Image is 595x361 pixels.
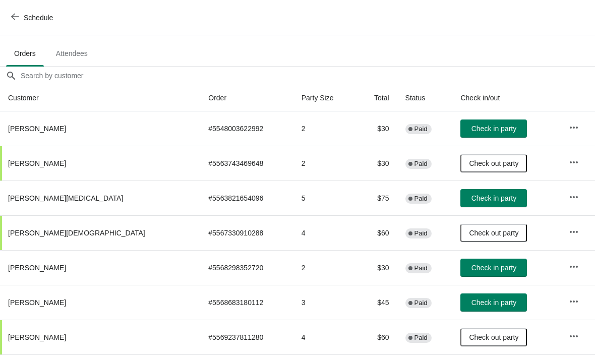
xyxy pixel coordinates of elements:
td: $60 [356,320,397,354]
span: Check out party [469,229,518,237]
span: Schedule [24,14,53,22]
td: 4 [293,320,356,354]
td: 2 [293,250,356,285]
button: Check out party [460,328,527,346]
td: $30 [356,146,397,180]
span: [PERSON_NAME] [8,159,66,167]
span: Paid [414,195,428,203]
button: Check in party [460,259,527,277]
span: [PERSON_NAME] [8,298,66,307]
td: 3 [293,285,356,320]
td: # 5563743469648 [200,146,293,180]
span: Check in party [471,264,516,272]
td: 4 [293,215,356,250]
span: [PERSON_NAME][DEMOGRAPHIC_DATA] [8,229,145,237]
td: $30 [356,111,397,146]
td: 5 [293,180,356,215]
button: Schedule [5,9,61,27]
td: # 5568298352720 [200,250,293,285]
th: Total [356,85,397,111]
span: Check in party [471,125,516,133]
input: Search by customer [20,67,595,85]
span: Attendees [48,44,96,63]
th: Status [397,85,453,111]
span: [PERSON_NAME] [8,125,66,133]
span: Check out party [469,333,518,341]
td: $75 [356,180,397,215]
th: Order [200,85,293,111]
span: Paid [414,229,428,237]
span: Orders [6,44,44,63]
span: [PERSON_NAME] [8,333,66,341]
span: Paid [414,334,428,342]
span: [PERSON_NAME][MEDICAL_DATA] [8,194,123,202]
td: # 5563821654096 [200,180,293,215]
td: # 5548003622992 [200,111,293,146]
td: $30 [356,250,397,285]
td: # 5567330910288 [200,215,293,250]
span: Paid [414,160,428,168]
button: Check in party [460,293,527,312]
th: Check in/out [452,85,560,111]
td: $60 [356,215,397,250]
span: Check in party [471,298,516,307]
th: Party Size [293,85,356,111]
button: Check in party [460,119,527,138]
span: Check in party [471,194,516,202]
td: 2 [293,146,356,180]
button: Check out party [460,224,527,242]
span: Paid [414,264,428,272]
button: Check in party [460,189,527,207]
span: Paid [414,299,428,307]
td: $45 [356,285,397,320]
span: Paid [414,125,428,133]
td: # 5568683180112 [200,285,293,320]
button: Check out party [460,154,527,172]
span: [PERSON_NAME] [8,264,66,272]
td: 2 [293,111,356,146]
td: # 5569237811280 [200,320,293,354]
span: Check out party [469,159,518,167]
